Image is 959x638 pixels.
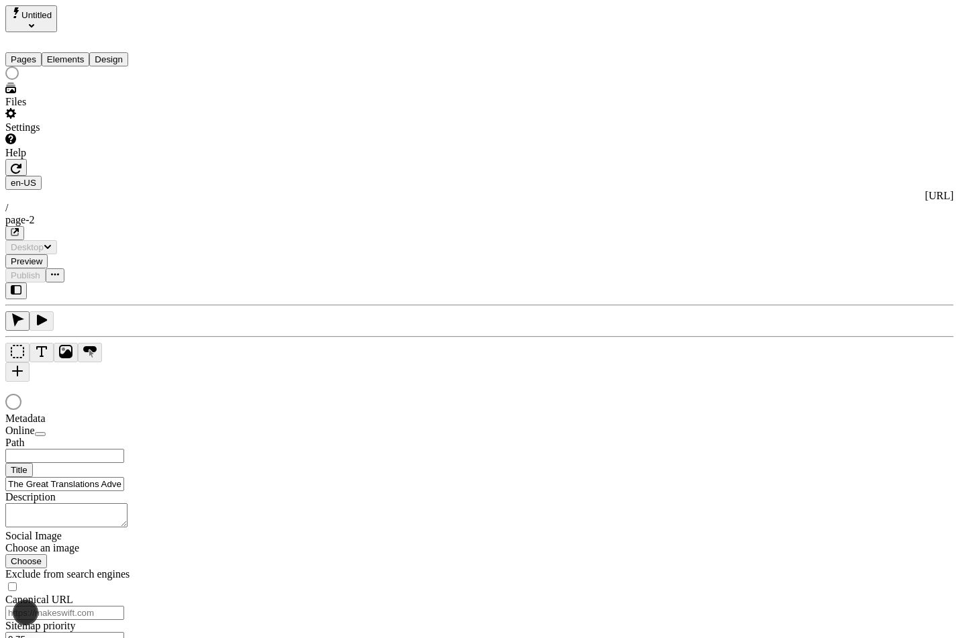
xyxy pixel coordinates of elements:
[11,178,36,188] span: en-US
[5,343,30,362] button: Box
[5,437,24,448] span: Path
[5,254,48,268] button: Preview
[5,202,954,214] div: /
[89,52,128,66] button: Design
[5,121,178,134] div: Settings
[5,568,130,580] span: Exclude from search engines
[5,620,75,631] span: Sitemap priority
[42,52,90,66] button: Elements
[5,491,56,502] span: Description
[11,256,42,266] span: Preview
[30,343,54,362] button: Text
[5,5,57,32] button: Select site
[5,240,57,254] button: Desktop
[5,413,166,425] div: Metadata
[11,270,40,280] span: Publish
[5,214,954,226] div: page-2
[5,96,178,108] div: Files
[11,242,44,252] span: Desktop
[5,463,33,477] button: Title
[5,268,46,282] button: Publish
[5,554,47,568] button: Choose
[54,343,78,362] button: Image
[5,176,42,190] button: Open locale picker
[5,530,62,541] span: Social Image
[5,52,42,66] button: Pages
[11,556,42,566] span: Choose
[5,542,166,554] div: Choose an image
[21,10,52,20] span: Untitled
[5,594,73,605] span: Canonical URL
[5,147,178,159] div: Help
[5,425,35,436] span: Online
[78,343,102,362] button: Button
[5,606,124,620] input: https://makeswift.com
[5,190,954,202] div: [URL]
